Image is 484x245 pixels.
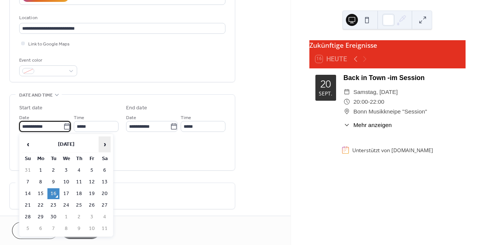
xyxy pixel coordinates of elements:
td: 20 [99,188,111,199]
span: Time [181,114,191,122]
div: ​ [344,97,350,107]
div: Start date [19,104,43,112]
td: 9 [47,177,59,188]
td: 21 [22,200,34,211]
td: 31 [22,165,34,176]
td: 1 [35,165,47,176]
span: 22:00 [370,97,385,107]
span: Date [126,114,136,122]
th: Fr [86,153,98,164]
span: Samstag, [DATE] [353,87,398,97]
div: Sept. [319,91,332,96]
button: ​Mehr anzeigen [344,121,392,129]
span: - [368,97,370,107]
button: Cancel [12,222,58,239]
span: 20:00 [353,97,368,107]
span: Bonn Musikkneipe "Session" [353,107,427,116]
td: 12 [86,177,98,188]
td: 30 [47,212,59,222]
div: ​ [344,107,350,116]
td: 7 [22,177,34,188]
td: 3 [60,165,72,176]
td: 14 [22,188,34,199]
td: 8 [60,223,72,234]
span: Link to Google Maps [28,40,70,48]
div: Unterstützt von [352,147,433,154]
td: 6 [99,165,111,176]
th: Th [73,153,85,164]
span: ‹ [22,137,33,152]
td: 18 [73,188,85,199]
td: 28 [22,212,34,222]
td: 16 [47,188,59,199]
td: 5 [22,223,34,234]
div: ​ [344,87,350,97]
td: 2 [47,165,59,176]
td: 24 [60,200,72,211]
div: Event color [19,56,76,64]
td: 23 [47,200,59,211]
td: 2 [73,212,85,222]
td: 5 [86,165,98,176]
div: Zukünftige Ereignisse [309,40,466,50]
span: Date and time [19,91,53,99]
div: Location [19,14,224,22]
th: We [60,153,72,164]
td: 10 [86,223,98,234]
td: 29 [35,212,47,222]
span: Date [19,114,29,122]
td: 25 [73,200,85,211]
td: 15 [35,188,47,199]
div: End date [126,104,147,112]
td: 6 [35,223,47,234]
div: ​ [344,121,350,129]
th: Su [22,153,34,164]
th: Tu [47,153,59,164]
th: [DATE] [35,136,98,153]
div: Back in Town -im Session [344,73,460,83]
span: › [99,137,110,152]
td: 9 [73,223,85,234]
td: 11 [99,223,111,234]
td: 22 [35,200,47,211]
div: 20 [320,79,331,89]
a: [DOMAIN_NAME] [391,147,433,154]
td: 10 [60,177,72,188]
td: 4 [73,165,85,176]
td: 7 [47,223,59,234]
td: 3 [86,212,98,222]
td: 17 [60,188,72,199]
th: Mo [35,153,47,164]
td: 27 [99,200,111,211]
td: 13 [99,177,111,188]
td: 8 [35,177,47,188]
td: 19 [86,188,98,199]
td: 1 [60,212,72,222]
th: Sa [99,153,111,164]
td: 11 [73,177,85,188]
td: 4 [99,212,111,222]
span: Mehr anzeigen [353,121,392,129]
td: 26 [86,200,98,211]
span: Time [74,114,84,122]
